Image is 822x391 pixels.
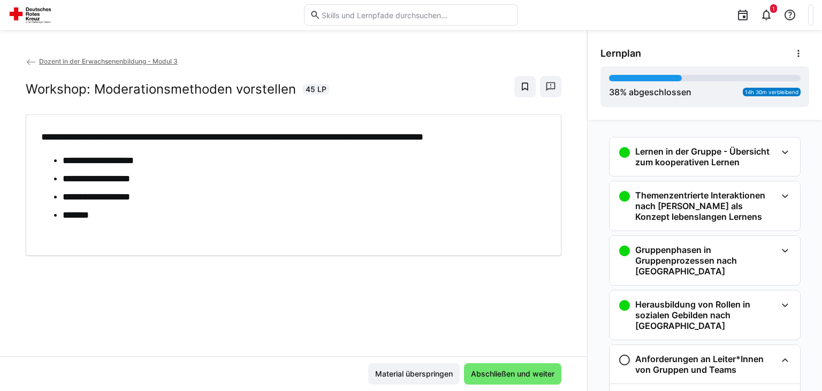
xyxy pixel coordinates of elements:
span: 45 LP [306,84,326,95]
span: 38 [609,87,620,97]
input: Skills und Lernpfade durchsuchen… [321,10,512,20]
span: Abschließen und weiter [469,369,556,379]
span: Material überspringen [374,369,454,379]
div: % abgeschlossen [609,86,691,98]
span: 14h 30m verbleibend [745,89,798,95]
h2: Workshop: Moderationsmethoden vorstellen [26,81,296,97]
button: Material überspringen [368,363,460,385]
button: Abschließen und weiter [464,363,561,385]
h3: Anforderungen an Leiter*Innen von Gruppen und Teams [635,354,777,375]
h3: Lernen in der Gruppe - Übersicht zum kooperativen Lernen [635,146,777,167]
span: Dozent in der Erwachsenenbildung - Modul 3 [39,57,178,65]
h3: Gruppenphasen in Gruppenprozessen nach [GEOGRAPHIC_DATA] [635,244,777,277]
span: 1 [772,5,775,12]
span: Lernplan [600,48,641,59]
a: Dozent in der Erwachsenenbildung - Modul 3 [26,57,178,65]
h3: Herausbildung von Rollen in sozialen Gebilden nach [GEOGRAPHIC_DATA] [635,299,777,331]
h3: Themenzentrierte Interaktionen nach [PERSON_NAME] als Konzept lebenslangen Lernens [635,190,777,222]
